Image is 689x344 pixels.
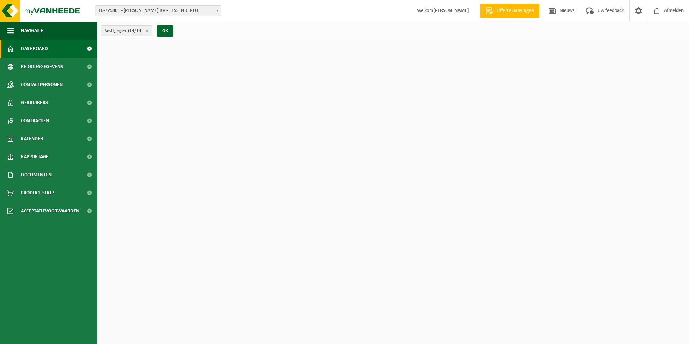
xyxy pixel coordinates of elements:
span: Acceptatievoorwaarden [21,202,79,220]
button: Vestigingen(14/14) [101,25,152,36]
button: OK [157,25,173,37]
count: (14/14) [128,28,143,33]
span: 10-775861 - YVES MAES BV - TESSENDERLO [95,6,221,16]
span: Documenten [21,166,52,184]
span: 10-775861 - YVES MAES BV - TESSENDERLO [95,5,221,16]
span: Navigatie [21,22,43,40]
span: Vestigingen [105,26,143,36]
span: Rapportage [21,148,49,166]
strong: [PERSON_NAME] [433,8,469,13]
span: Offerte aanvragen [495,7,536,14]
span: Kalender [21,130,43,148]
a: Offerte aanvragen [480,4,539,18]
span: Gebruikers [21,94,48,112]
span: Product Shop [21,184,54,202]
span: Contactpersonen [21,76,63,94]
span: Dashboard [21,40,48,58]
span: Contracten [21,112,49,130]
span: Bedrijfsgegevens [21,58,63,76]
